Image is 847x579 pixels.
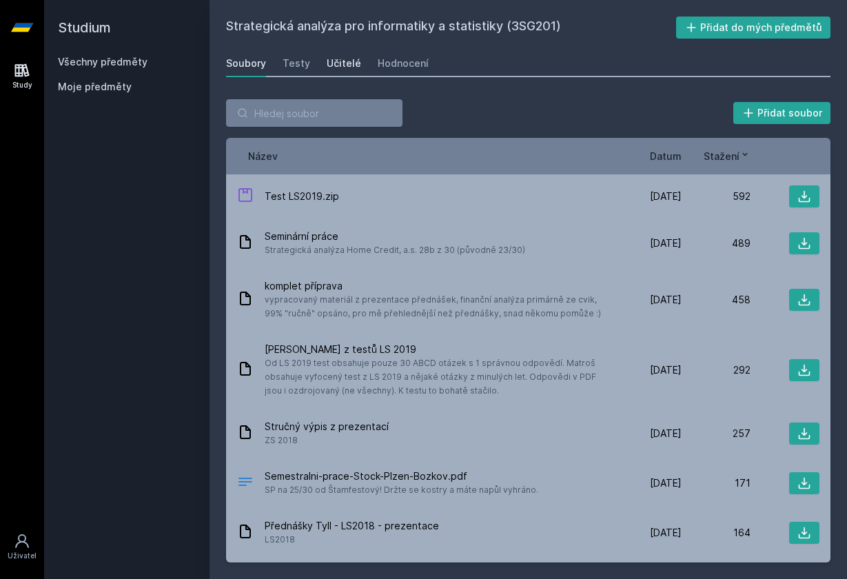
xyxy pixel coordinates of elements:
[8,551,37,561] div: Uživatel
[650,476,682,490] span: [DATE]
[12,80,32,90] div: Study
[237,474,254,494] div: PDF
[704,149,751,163] button: Stažení
[265,483,538,497] span: SP na 25/30 od Štamfestový! Držte se kostry a máte napůl vyhráno.
[226,99,402,127] input: Hledej soubor
[265,469,538,483] span: Semestralni-prace-Stock-Plzen-Bozkov.pdf
[378,50,429,77] a: Hodnocení
[682,427,751,440] div: 257
[265,343,607,356] span: [PERSON_NAME] z testů LS 2019
[265,293,607,321] span: vypracovaný materiál z prezentace přednášek, finanční analýza primárně ze cvik, 99% "ručně" opsán...
[650,190,682,203] span: [DATE]
[226,50,266,77] a: Soubory
[226,57,266,70] div: Soubory
[58,56,147,68] a: Všechny předměty
[327,57,361,70] div: Učitelé
[682,526,751,540] div: 164
[283,50,310,77] a: Testy
[237,187,254,207] div: ZIP
[265,279,607,293] span: komplet příprava
[3,526,41,568] a: Uživatel
[676,17,831,39] button: Přidat do mých předmětů
[682,293,751,307] div: 458
[265,230,525,243] span: Seminární práce
[283,57,310,70] div: Testy
[378,57,429,70] div: Hodnocení
[650,427,682,440] span: [DATE]
[650,149,682,163] button: Datum
[248,149,278,163] button: Název
[58,80,132,94] span: Moje předměty
[650,293,682,307] span: [DATE]
[704,149,739,163] span: Stažení
[650,526,682,540] span: [DATE]
[265,519,439,533] span: Přednášky Tyll - LS2018 - prezentace
[327,50,361,77] a: Učitelé
[265,420,389,434] span: Stručný výpis z prezentací
[682,236,751,250] div: 489
[265,243,525,257] span: Strategická analýza Home Credit, a.s. 28b z 30 (původně 23/30)
[733,102,831,124] button: Přidat soubor
[265,356,607,398] span: Od LS 2019 test obsahuje pouze 30 ABCD otázek s 1 správnou odpovědí. Matroš obsahuje vyfocený tes...
[682,363,751,377] div: 292
[265,190,339,203] span: Test LS2019.zip
[650,236,682,250] span: [DATE]
[265,533,439,547] span: LS2018
[226,17,676,39] h2: Strategická analýza pro informatiky a statistiky (3SG201)
[3,55,41,97] a: Study
[650,363,682,377] span: [DATE]
[682,190,751,203] div: 592
[682,476,751,490] div: 171
[265,434,389,447] span: ZS 2018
